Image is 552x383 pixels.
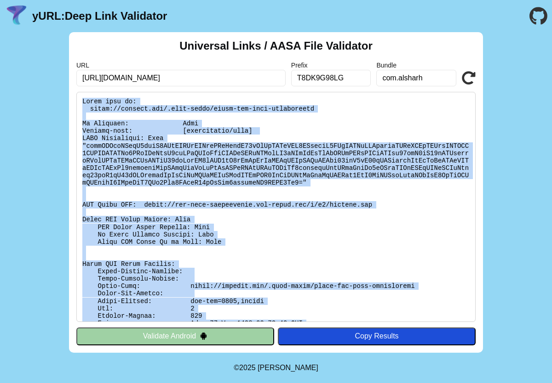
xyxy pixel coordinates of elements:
input: Optional [376,70,456,86]
a: Michael Ibragimchayev's Personal Site [258,364,318,372]
input: Optional [291,70,371,86]
h2: Universal Links / AASA File Validator [179,39,373,52]
a: yURL:Deep Link Validator [32,10,167,23]
pre: Lorem ipsu do: sitam://consect.adi/.elit-seddo/eiusm-tem-inci-utlaboreetd Ma Aliquaen: Admi Venia... [76,92,476,322]
img: yURL Logo [5,4,29,28]
label: URL [76,62,286,69]
button: Validate Android [76,327,274,345]
img: droidIcon.svg [200,332,207,340]
footer: © [234,353,318,383]
div: Copy Results [282,332,471,340]
input: Required [76,70,286,86]
button: Copy Results [278,327,476,345]
label: Bundle [376,62,456,69]
label: Prefix [291,62,371,69]
span: 2025 [239,364,256,372]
